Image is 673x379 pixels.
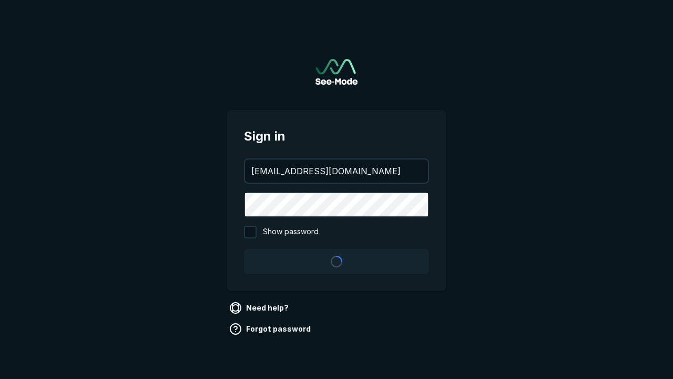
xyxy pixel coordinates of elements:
input: your@email.com [245,159,428,183]
a: Forgot password [227,321,315,337]
a: Go to sign in [315,59,358,85]
span: Show password [263,226,319,238]
a: Need help? [227,300,293,316]
img: See-Mode Logo [315,59,358,85]
span: Sign in [244,127,429,146]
